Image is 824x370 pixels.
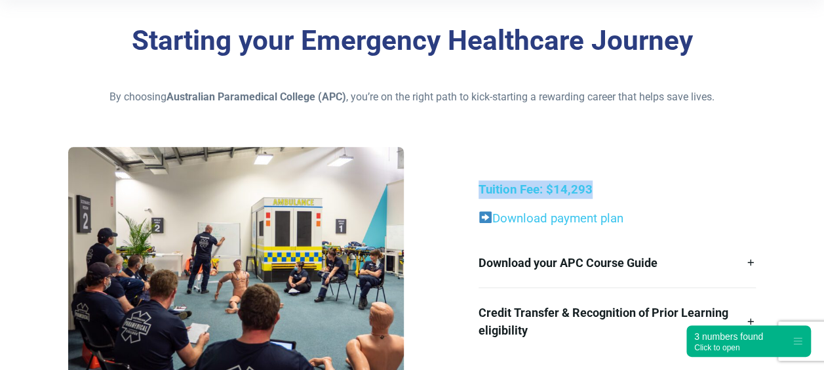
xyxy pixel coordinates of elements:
img: ➡️ [479,211,492,224]
h3: Starting your Emergency Healthcare Journey [68,24,755,58]
a: Download your APC Course Guide [479,238,756,287]
strong: Australian Paramedical College (APC) [167,91,346,103]
p: By choosing , you’re on the right path to kick-starting a rewarding career that helps save lives. [68,89,755,105]
a: Download payment plan [479,211,623,226]
strong: Tuition Fee: $14,293 [479,182,593,197]
a: Credit Transfer & Recognition of Prior Learning eligibility [479,288,756,355]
